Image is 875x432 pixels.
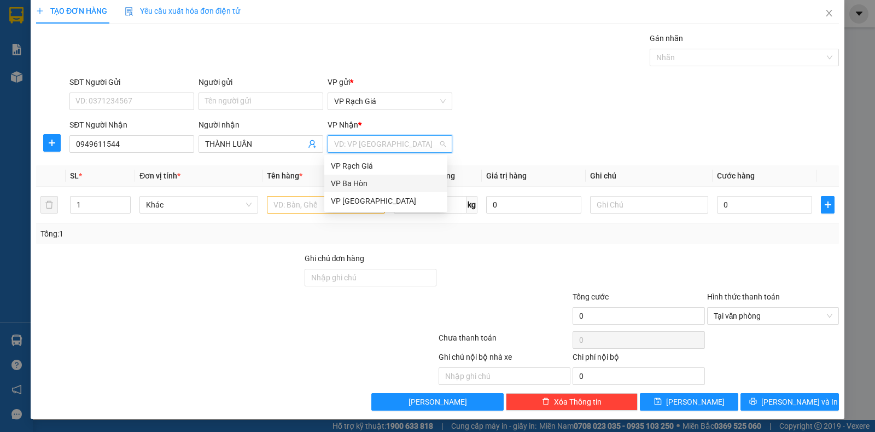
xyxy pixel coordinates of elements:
span: Điện thoại: [84,70,155,94]
span: close [825,9,833,18]
span: plus [821,200,834,209]
button: save[PERSON_NAME] [640,393,738,411]
span: [PERSON_NAME] [409,396,467,408]
input: Ghi chú đơn hàng [305,269,436,286]
span: [PERSON_NAME] và In [761,396,838,408]
span: plus [44,139,60,147]
button: [PERSON_NAME] [371,393,503,411]
button: plus [821,196,835,214]
div: VP Ba Hòn [331,177,441,189]
div: Ghi chú nội bộ nhà xe [439,351,570,367]
div: VP Rạch Giá [331,160,441,172]
span: SL [70,171,79,180]
input: Ghi Chú [590,196,708,214]
strong: Bến xe Ba Hòn [84,44,149,68]
img: icon [125,7,133,16]
span: Tổng cước [573,292,609,301]
div: VP Rạch Giá [324,157,447,175]
span: Yêu cầu xuất hóa đơn điện tử [125,7,240,15]
span: save [654,398,662,406]
input: Nhập ghi chú [439,367,570,385]
span: delete [542,398,550,406]
th: Ghi chú [586,165,713,187]
div: Người nhận [199,119,323,131]
input: VD: Bàn, Ghế [267,196,385,214]
span: 02973 606 868 [4,76,81,100]
span: VP Nhận [328,120,358,129]
span: Đơn vị tính [139,171,180,180]
span: Xóa Thông tin [554,396,602,408]
span: TẠO ĐƠN HÀNG [36,7,107,15]
button: plus [43,134,61,152]
span: Cước hàng [717,171,755,180]
span: Tên hàng [267,171,302,180]
label: Ghi chú đơn hàng [305,254,365,263]
div: VP gửi [328,76,452,88]
div: VP Ba Hòn [324,175,447,192]
div: VP Hà Tiên [324,192,447,210]
span: VP Rạch Giá [334,93,446,110]
span: plus [36,7,44,15]
span: Điện thoại: [4,64,81,100]
span: Địa chỉ: [4,38,82,62]
div: Chi phí nội bộ [573,351,704,367]
div: VP [GEOGRAPHIC_DATA] [331,195,441,207]
strong: NHÀ XE [PERSON_NAME] [7,5,158,20]
input: 0 [486,196,581,214]
label: Gán nhãn [650,34,683,43]
button: delete [40,196,58,214]
div: SĐT Người Nhận [69,119,194,131]
span: Địa chỉ: [84,44,149,68]
div: Chưa thanh toán [437,332,571,351]
span: user-add [308,140,317,148]
div: Tổng: 1 [40,228,339,240]
div: SĐT Người Gửi [69,76,194,88]
span: VP Ba Hòn [84,31,133,43]
button: deleteXóa Thông tin [506,393,638,411]
span: Khác [146,197,251,213]
span: [PERSON_NAME] [666,396,725,408]
span: Giá trị hàng [486,171,527,180]
div: Người gửi [199,76,323,88]
span: Tại văn phòng [714,308,832,324]
button: printer[PERSON_NAME] và In [740,393,839,411]
strong: 260A, [PERSON_NAME] [4,38,82,62]
label: Hình thức thanh toán [707,292,780,301]
span: VP Rạch Giá [4,25,61,37]
span: printer [749,398,757,406]
span: kg [466,196,477,214]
